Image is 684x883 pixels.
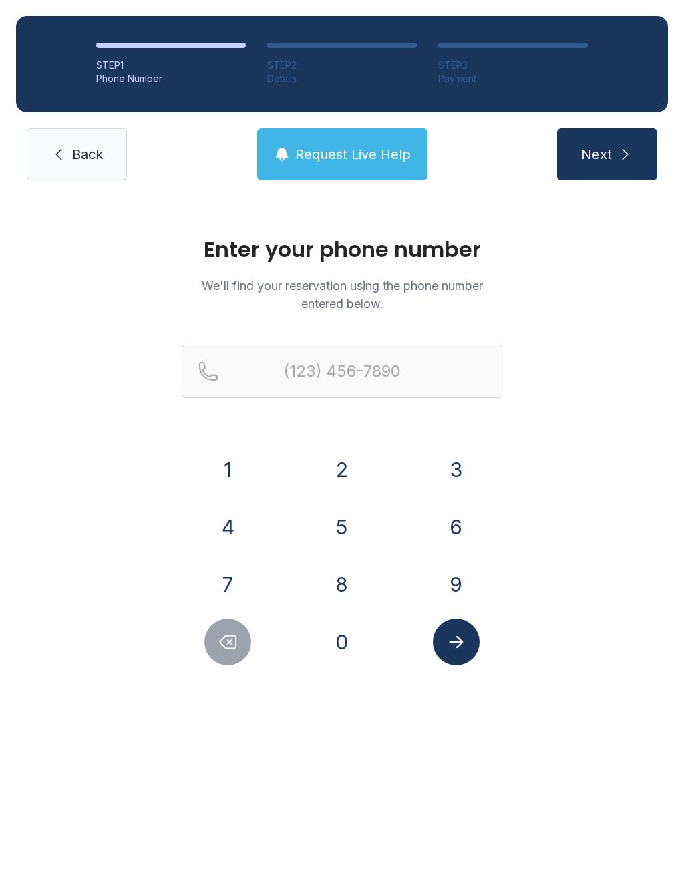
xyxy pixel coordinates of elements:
[204,504,251,550] button: 4
[433,619,480,665] button: Submit lookup form
[295,145,411,164] span: Request Live Help
[438,72,588,85] div: Payment
[72,145,103,164] span: Back
[204,446,251,493] button: 1
[433,504,480,550] button: 6
[438,59,588,72] div: STEP 3
[267,59,417,72] div: STEP 2
[319,504,365,550] button: 5
[319,619,365,665] button: 0
[433,561,480,608] button: 9
[96,72,246,85] div: Phone Number
[319,561,365,608] button: 8
[319,446,365,493] button: 2
[204,561,251,608] button: 7
[204,619,251,665] button: Delete number
[182,277,502,313] p: We'll find your reservation using the phone number entered below.
[581,145,612,164] span: Next
[182,345,502,398] input: Reservation phone number
[433,446,480,493] button: 3
[96,59,246,72] div: STEP 1
[182,239,502,260] h1: Enter your phone number
[267,72,417,85] div: Details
